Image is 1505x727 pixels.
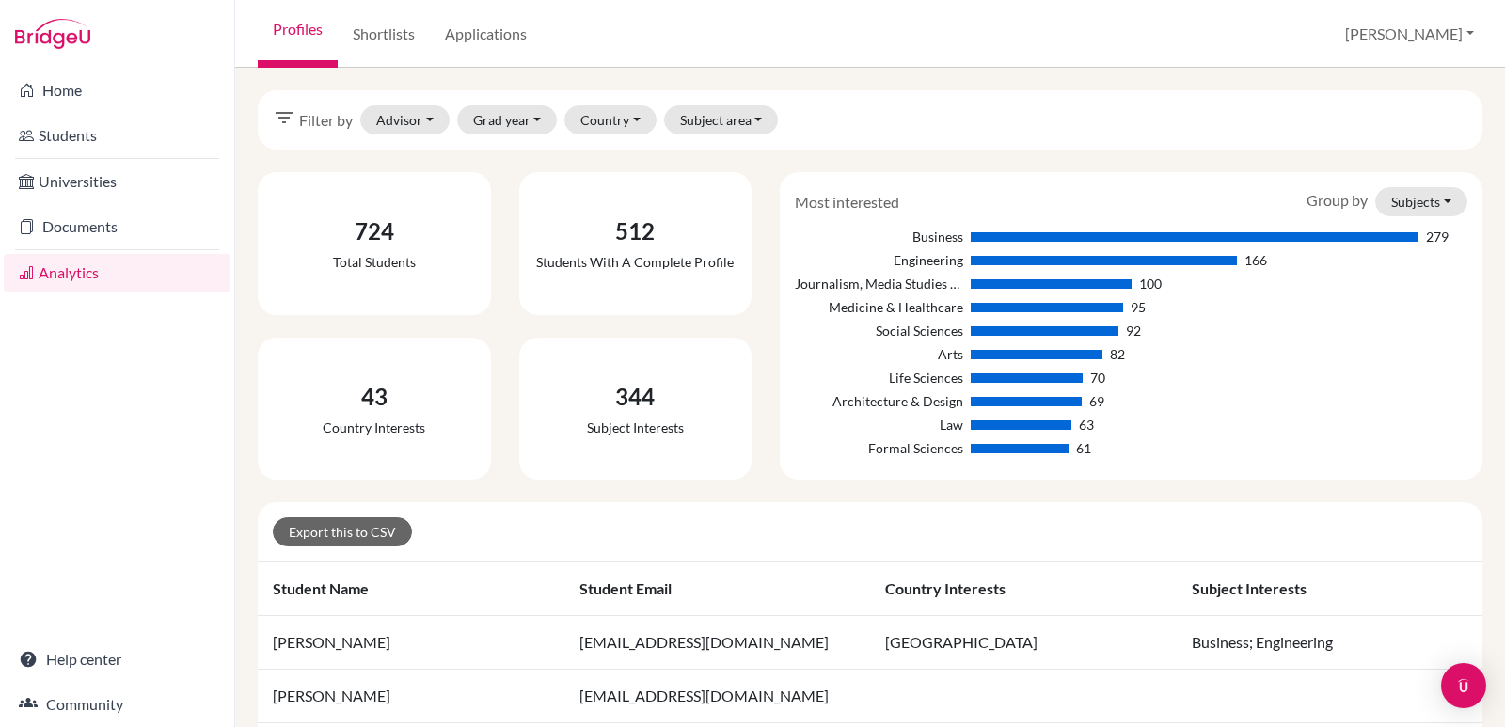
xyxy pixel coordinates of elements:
[1089,391,1104,411] div: 69
[1090,368,1105,387] div: 70
[323,418,425,437] div: Country interests
[1441,663,1486,708] div: Open Intercom Messenger
[564,616,871,670] td: [EMAIL_ADDRESS][DOMAIN_NAME]
[360,105,450,134] button: Advisor
[4,686,230,723] a: Community
[536,252,734,272] div: Students with a complete profile
[273,106,295,129] i: filter_list
[323,380,425,414] div: 43
[564,670,871,723] td: [EMAIL_ADDRESS][DOMAIN_NAME]
[457,105,558,134] button: Grad year
[1426,227,1449,246] div: 279
[795,368,963,387] div: Life Sciences
[4,163,230,200] a: Universities
[258,562,564,616] th: Student name
[333,214,416,248] div: 724
[795,391,963,411] div: Architecture & Design
[795,227,963,246] div: Business
[273,517,412,546] a: Export this to CSV
[4,208,230,245] a: Documents
[564,562,871,616] th: Student email
[1139,274,1162,293] div: 100
[333,252,416,272] div: Total students
[795,297,963,317] div: Medicine & Healthcare
[795,344,963,364] div: Arts
[1244,250,1267,270] div: 166
[1177,562,1483,616] th: Subject interests
[1375,187,1467,216] button: Subjects
[258,670,564,723] td: [PERSON_NAME]
[258,616,564,670] td: [PERSON_NAME]
[587,380,684,414] div: 344
[1110,344,1125,364] div: 82
[1126,321,1141,340] div: 92
[4,71,230,109] a: Home
[1076,438,1091,458] div: 61
[536,214,734,248] div: 512
[4,640,230,678] a: Help center
[795,438,963,458] div: Formal Sciences
[15,19,90,49] img: Bridge-U
[1292,187,1481,216] div: Group by
[1337,16,1482,52] button: [PERSON_NAME]
[1177,616,1483,670] td: Business; Engineering
[870,562,1177,616] th: Country interests
[4,254,230,292] a: Analytics
[587,418,684,437] div: Subject interests
[795,415,963,435] div: Law
[781,191,913,213] div: Most interested
[795,274,963,293] div: Journalism, Media Studies & Communication
[564,105,657,134] button: Country
[664,105,779,134] button: Subject area
[1079,415,1094,435] div: 63
[795,321,963,340] div: Social Sciences
[795,250,963,270] div: Engineering
[1131,297,1146,317] div: 95
[4,117,230,154] a: Students
[870,616,1177,670] td: [GEOGRAPHIC_DATA]
[299,109,353,132] span: Filter by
